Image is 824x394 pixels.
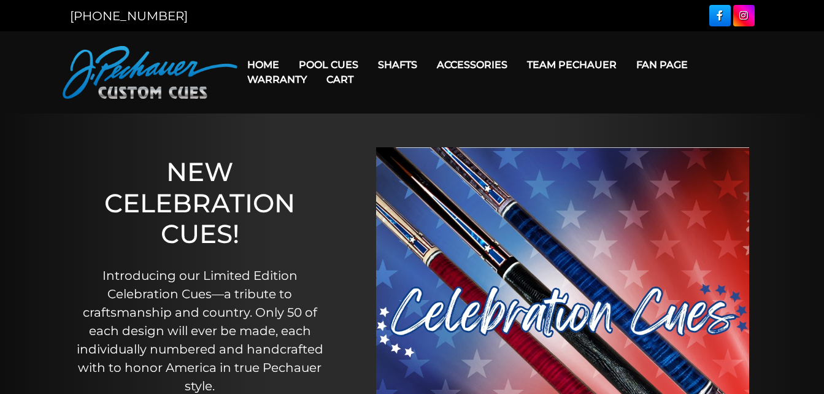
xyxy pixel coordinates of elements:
a: Warranty [237,64,317,95]
a: Team Pechauer [517,49,626,80]
a: Home [237,49,289,80]
a: Fan Page [626,49,698,80]
img: Pechauer Custom Cues [63,46,237,99]
a: Cart [317,64,363,95]
a: Pool Cues [289,49,368,80]
a: [PHONE_NUMBER] [70,9,188,23]
h1: NEW CELEBRATION CUES! [68,156,332,249]
a: Shafts [368,49,427,80]
a: Accessories [427,49,517,80]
